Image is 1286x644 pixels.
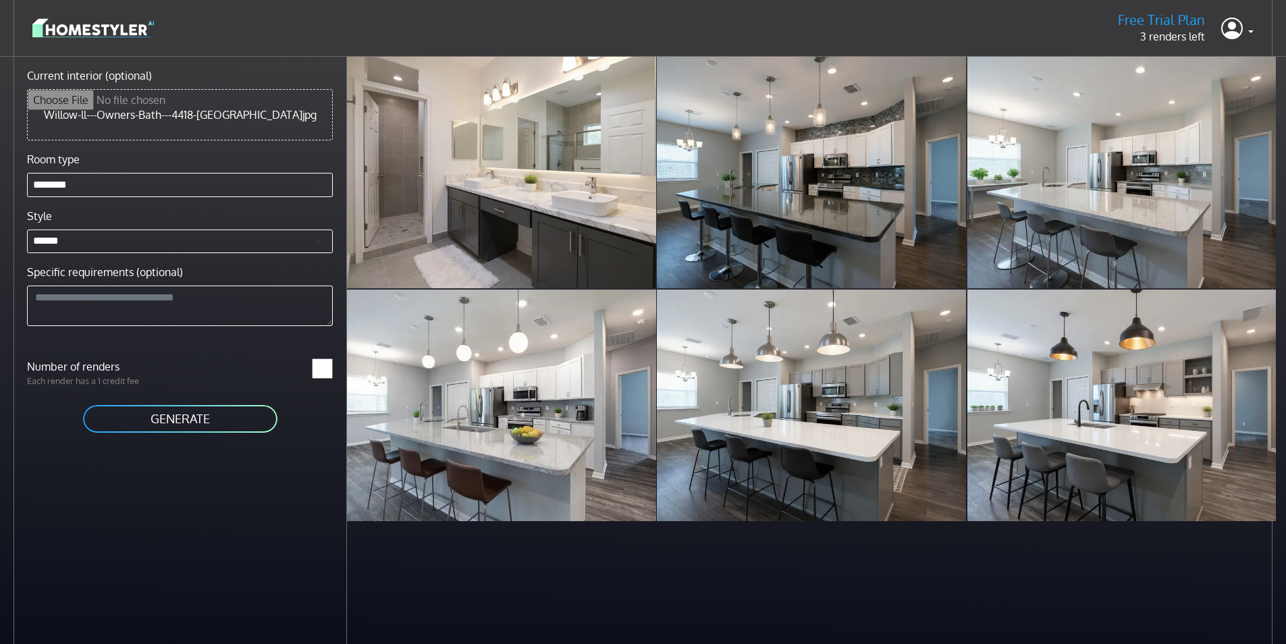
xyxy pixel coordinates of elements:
p: 3 renders left [1118,28,1205,45]
p: Each render has a 1 credit fee [19,375,180,387]
label: Room type [27,151,80,167]
img: logo-3de290ba35641baa71223ecac5eacb59cb85b4c7fdf211dc9aaecaaee71ea2f8.svg [32,16,154,40]
h5: Free Trial Plan [1118,11,1205,28]
label: Specific requirements (optional) [27,264,183,280]
label: Style [27,208,52,224]
label: Number of renders [19,358,180,375]
button: GENERATE [82,404,279,434]
label: Current interior (optional) [27,68,152,84]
